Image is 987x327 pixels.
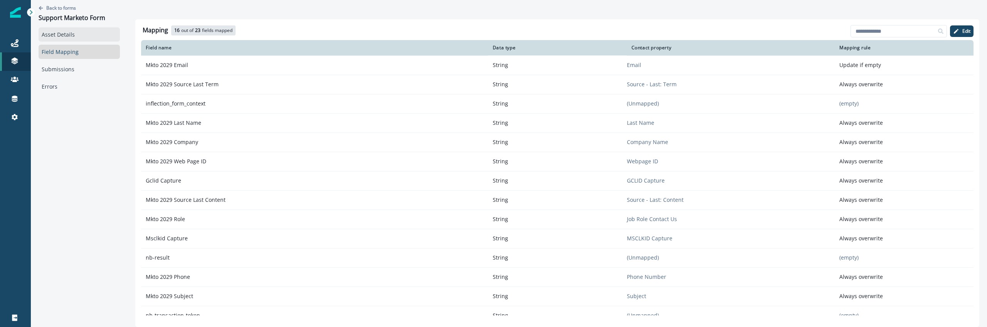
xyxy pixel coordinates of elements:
[835,193,974,207] p: Always overwrite
[835,135,974,149] p: Always overwrite
[627,312,835,319] p: (Unmapped)
[141,251,488,265] p: nb-result
[141,309,488,322] p: nb-transaction-token
[627,235,835,242] p: MSCLKID Capture
[141,212,488,226] p: Mkto 2029 Role
[141,193,488,207] p: Mkto 2029 Source Last Content
[835,309,974,322] p: (empty)
[627,254,835,262] p: (Unmapped)
[488,289,627,303] p: String
[627,61,835,69] p: Email
[835,116,974,130] p: Always overwrite
[632,45,672,51] p: Contact property
[202,27,232,34] p: fields mapped
[46,5,76,11] p: Back to forms
[835,58,974,72] p: Update if empty
[627,80,835,88] p: Source - Last: Term
[627,100,835,107] p: (Unmapped)
[141,270,488,284] p: Mkto 2029 Phone
[488,270,627,284] p: String
[839,45,969,51] div: Mapping rule
[10,7,21,18] img: Inflection
[488,135,627,149] p: String
[39,27,120,42] a: Asset Details
[835,174,974,188] p: Always overwrite
[835,289,974,303] p: Always overwrite
[141,97,488,111] p: inflection_form_context
[493,45,622,51] div: Data type
[488,251,627,265] p: String
[835,212,974,226] p: Always overwrite
[627,138,835,146] p: Company Name
[488,231,627,245] p: String
[835,97,974,111] p: (empty)
[835,231,974,245] p: Always overwrite
[488,154,627,168] p: String
[141,174,488,188] p: Gclid Capture
[39,62,120,76] a: Submissions
[950,25,974,37] button: Edit
[488,116,627,130] p: String
[141,154,488,168] p: Mkto 2029 Web Page ID
[195,27,200,34] p: 23
[627,215,835,223] p: Job Role Contact Us
[835,251,974,265] p: (empty)
[141,135,488,149] p: Mkto 2029 Company
[141,231,488,245] p: Msclkid Capture
[39,45,120,59] a: Field Mapping
[627,177,835,184] p: GCLID Capture
[146,45,483,51] div: Field name
[835,77,974,91] p: Always overwrite
[627,196,835,204] p: Source - Last: Content
[174,27,180,34] p: 16
[141,289,488,303] p: Mkto 2029 Subject
[141,116,488,130] p: Mkto 2029 Last Name
[835,154,974,168] p: Always overwrite
[488,58,627,72] p: String
[141,77,488,91] p: Mkto 2029 Source Last Term
[627,119,835,127] p: Last Name
[143,27,168,34] h2: Mapping
[181,27,194,34] p: out of
[141,58,488,72] p: Mkto 2029 Email
[488,174,627,188] p: String
[488,212,627,226] p: String
[488,309,627,322] p: String
[835,270,974,284] p: Always overwrite
[627,292,835,300] p: Subject
[39,14,105,23] div: Support Marketo Form
[627,158,835,165] p: Webpage ID
[39,5,76,11] button: Go back
[627,273,835,281] p: Phone Number
[488,193,627,207] p: String
[39,79,120,94] a: Errors
[488,97,627,111] p: String
[962,29,970,34] p: Edit
[488,77,627,91] p: String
